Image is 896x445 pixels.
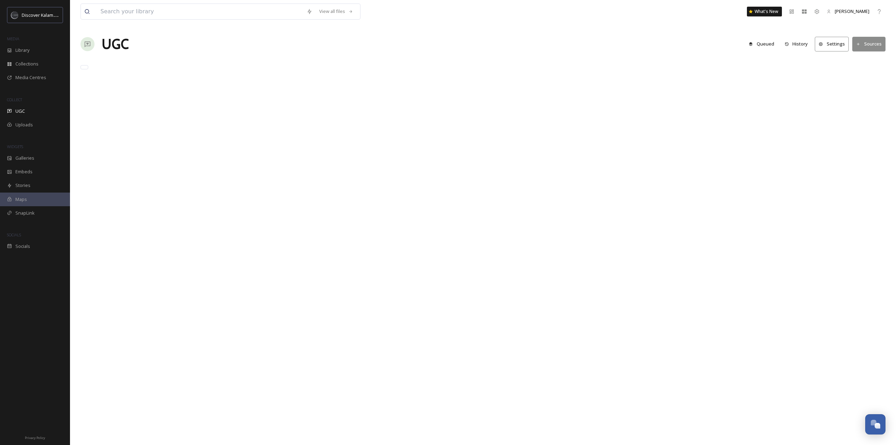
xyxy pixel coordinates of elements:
span: Maps [15,196,27,203]
a: History [781,37,815,51]
span: Discover Kalamazoo [22,12,64,18]
span: Galleries [15,155,34,161]
button: History [781,37,812,51]
a: Settings [815,37,852,51]
a: Privacy Policy [25,433,45,441]
span: UGC [15,108,25,114]
a: UGC [101,34,129,55]
span: COLLECT [7,97,22,102]
button: Sources [852,37,885,51]
span: Privacy Policy [25,436,45,440]
button: Queued [745,37,778,51]
span: SOCIALS [7,232,21,237]
a: What's New [747,7,782,16]
a: Queued [745,37,781,51]
span: Library [15,47,29,54]
span: Collections [15,61,38,67]
span: Uploads [15,121,33,128]
span: Embeds [15,168,33,175]
span: [PERSON_NAME] [835,8,869,14]
span: Media Centres [15,74,46,81]
span: MEDIA [7,36,19,41]
input: Search your library [97,4,303,19]
button: Settings [815,37,849,51]
button: Open Chat [865,414,885,434]
span: Socials [15,243,30,250]
a: View all files [316,5,357,18]
a: [PERSON_NAME] [823,5,873,18]
span: SnapLink [15,210,35,216]
img: channels4_profile.jpg [11,12,18,19]
span: Stories [15,182,30,189]
span: WIDGETS [7,144,23,149]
